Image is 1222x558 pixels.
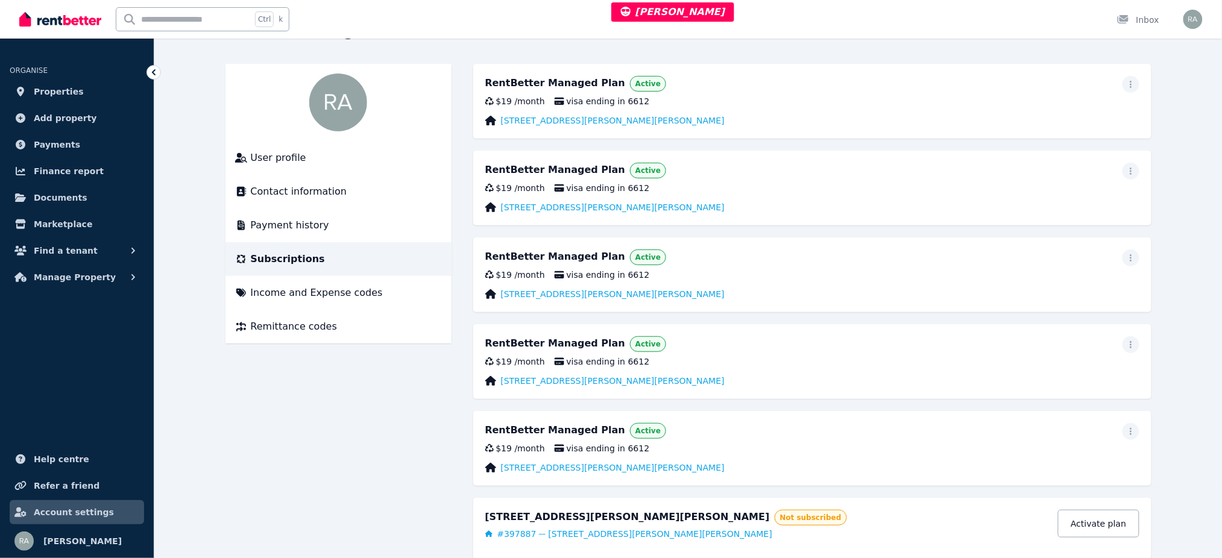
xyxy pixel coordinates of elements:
[34,505,114,519] span: Account settings
[555,356,650,368] span: visa ending in 6612
[497,528,537,540] span: # 397887
[10,265,144,289] button: Manage Property
[501,201,725,213] a: [STREET_ADDRESS][PERSON_NAME][PERSON_NAME]
[485,423,626,439] div: RentBetter Managed Plan
[485,249,626,265] div: RentBetter Managed Plan
[235,286,442,300] a: Income and Expense codes
[10,474,144,498] a: Refer a friend
[501,462,725,474] a: [STREET_ADDRESS][PERSON_NAME][PERSON_NAME]
[635,252,661,262] span: Active
[501,114,725,127] a: [STREET_ADDRESS][PERSON_NAME][PERSON_NAME]
[34,84,84,99] span: Properties
[555,95,650,107] span: visa ending in 6612
[555,442,650,454] span: visa ending in 6612
[635,339,661,349] span: Active
[235,252,442,266] a: Subscriptions
[10,500,144,524] a: Account settings
[34,164,104,178] span: Finance report
[251,286,383,300] span: Income and Expense codes
[635,79,661,89] span: Active
[485,182,545,194] div: $19 / month
[621,6,725,17] span: [PERSON_NAME]
[780,513,842,522] span: Not subscribed
[14,531,34,551] img: Rochelle Alvarez
[485,76,626,92] div: RentBetter Managed Plan
[485,269,545,281] div: $19 / month
[10,447,144,471] a: Help centre
[235,151,442,165] a: User profile
[10,239,144,263] button: Find a tenant
[1058,510,1139,538] a: Activate plan
[485,510,770,525] div: [STREET_ADDRESS][PERSON_NAME][PERSON_NAME]
[555,269,650,281] span: visa ending in 6612
[309,74,367,131] img: Rochelle Alvarez
[485,356,545,368] div: $19 / month
[34,452,89,466] span: Help centre
[34,111,97,125] span: Add property
[251,151,306,165] span: User profile
[34,217,92,231] span: Marketplace
[34,270,116,284] span: Manage Property
[34,137,80,152] span: Payments
[251,252,325,266] span: Subscriptions
[501,375,725,387] a: [STREET_ADDRESS][PERSON_NAME][PERSON_NAME]
[251,184,347,199] span: Contact information
[10,133,144,157] a: Payments
[255,11,274,27] span: Ctrl
[549,528,772,540] span: [STREET_ADDRESS][PERSON_NAME][PERSON_NAME]
[555,182,650,194] span: visa ending in 6612
[485,163,626,178] div: RentBetter Managed Plan
[235,319,442,334] a: Remittance codes
[485,528,773,540] a: #397887—[STREET_ADDRESS][PERSON_NAME][PERSON_NAME]
[501,288,725,300] a: [STREET_ADDRESS][PERSON_NAME][PERSON_NAME]
[19,10,101,28] img: RentBetter
[635,166,661,175] span: Active
[251,218,329,233] span: Payment history
[34,243,98,258] span: Find a tenant
[34,478,99,493] span: Refer a friend
[279,14,283,24] span: k
[235,218,442,233] a: Payment history
[485,442,545,454] div: $19 / month
[485,95,545,107] div: $19 / month
[10,106,144,130] a: Add property
[537,529,549,539] span: —
[10,212,144,236] a: Marketplace
[10,80,144,104] a: Properties
[485,336,626,352] div: RentBetter Managed Plan
[43,534,122,548] span: [PERSON_NAME]
[10,66,48,75] span: ORGANISE
[251,319,337,334] span: Remittance codes
[1117,14,1159,26] div: Inbox
[34,190,87,205] span: Documents
[10,186,144,210] a: Documents
[235,184,442,199] a: Contact information
[635,426,661,436] span: Active
[10,159,144,183] a: Finance report
[1183,10,1203,29] img: Rochelle Alvarez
